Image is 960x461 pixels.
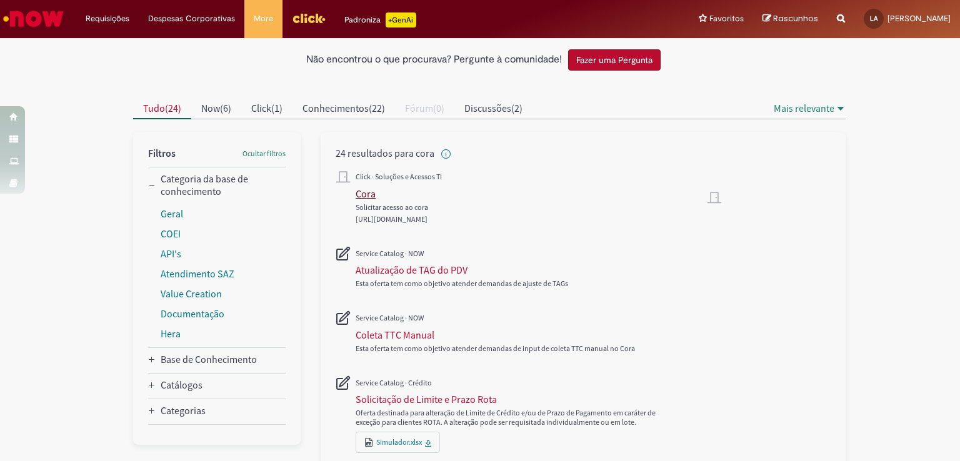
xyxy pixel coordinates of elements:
[292,9,326,27] img: click_logo_yellow_360x200.png
[709,12,744,25] span: Favoritos
[344,12,416,27] div: Padroniza
[870,14,877,22] span: LA
[568,49,661,71] button: Fazer uma Pergunta
[1,6,66,31] img: ServiceNow
[86,12,129,25] span: Requisições
[887,13,951,24] span: [PERSON_NAME]
[254,12,273,25] span: More
[148,12,235,25] span: Despesas Corporativas
[773,12,818,24] span: Rascunhos
[386,12,416,27] p: +GenAi
[306,54,562,66] h2: Não encontrou o que procurava? Pergunte à comunidade!
[762,13,818,25] a: Rascunhos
